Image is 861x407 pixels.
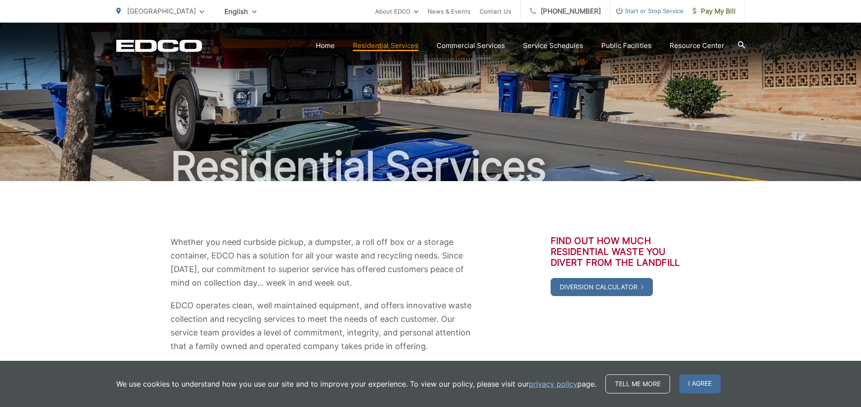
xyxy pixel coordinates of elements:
a: About EDCO [375,6,419,17]
a: News & Events [428,6,471,17]
a: EDCD logo. Return to the homepage. [116,39,202,52]
a: Public Facilities [601,40,652,51]
a: Service Schedules [523,40,583,51]
p: We use cookies to understand how you use our site and to improve your experience. To view our pol... [116,378,596,389]
a: Commercial Services [437,40,505,51]
span: [GEOGRAPHIC_DATA] [127,7,196,15]
a: Home [316,40,335,51]
span: I agree [679,374,721,393]
h1: Residential Services [116,144,745,189]
a: Tell me more [605,374,670,393]
a: Contact Us [480,6,511,17]
h3: Find out how much residential waste you divert from the landfill [551,235,691,268]
p: Whether you need curbside pickup, a dumpster, a roll off box or a storage container, EDCO has a s... [171,235,474,290]
span: Pay My Bill [693,6,736,17]
a: Diversion Calculator [551,278,653,296]
p: EDCO operates clean, well maintained equipment, and offers innovative waste collection and recycl... [171,299,474,353]
span: English [218,4,263,19]
a: Residential Services [353,40,419,51]
a: Resource Center [670,40,724,51]
a: privacy policy [529,378,577,389]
